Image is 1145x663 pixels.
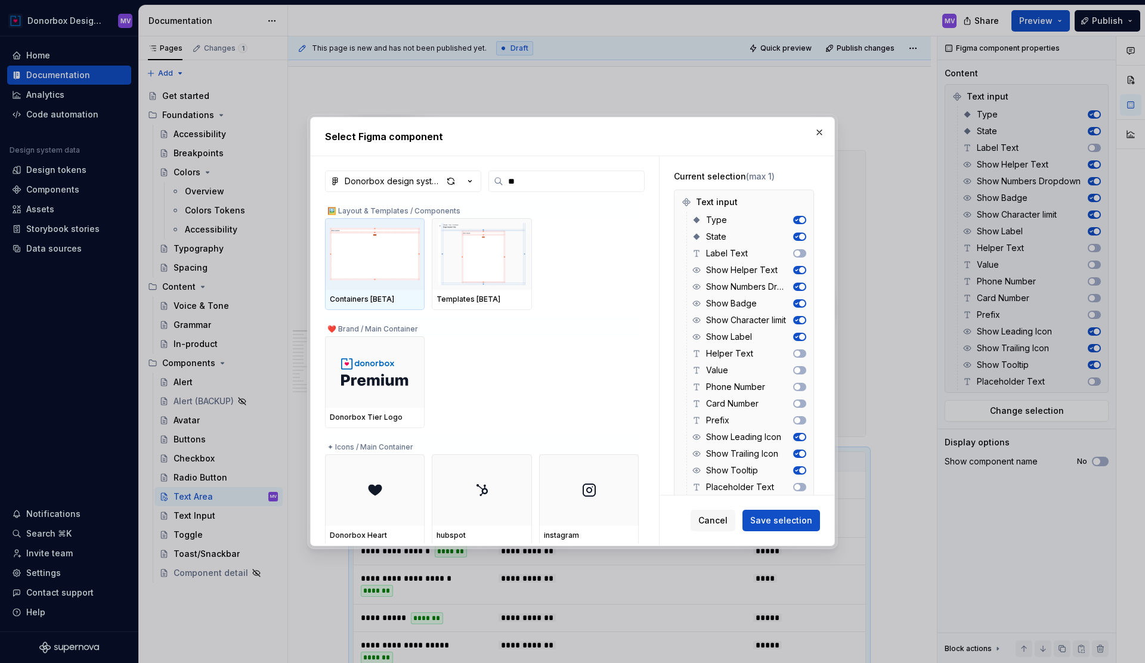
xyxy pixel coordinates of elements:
span: Phone Number [706,381,765,393]
span: Show Leading Icon [706,431,781,443]
button: Save selection [742,510,820,531]
span: Show Label [706,331,752,343]
span: Show Badge [706,298,757,309]
span: Placeholder Text [706,481,774,493]
button: Donorbox design system [325,171,481,192]
div: Current selection [674,171,814,182]
div: Donorbox Heart [330,531,420,540]
span: Value [706,364,728,376]
div: 🖼️ Layout & Templates / Components [325,199,639,218]
div: Containers [BETA] [330,295,420,304]
div: Donorbox design system [345,175,442,187]
div: Templates [BETA] [437,295,527,304]
div: instagram [544,531,634,540]
span: Type [706,214,727,226]
div: hubspot [437,531,527,540]
span: Show Tooltip [706,464,758,476]
div: ❤️ Brand / Main Container [325,317,639,336]
span: Show Numbers Dropdown [706,281,788,293]
button: Cancel [691,510,735,531]
span: Cancel [698,515,728,526]
span: Prefix [706,414,729,426]
div: ✦ Icons / Main Container [325,435,639,454]
h2: Select Figma component [325,129,820,144]
span: Show Helper Text [706,264,778,276]
span: (max 1) [746,171,775,181]
span: Show Character limit [706,314,786,326]
span: Text input [696,196,738,208]
span: Card Number [706,398,759,410]
div: Text input [677,193,811,212]
div: Donorbox Tier Logo [330,413,420,422]
span: Save selection [750,515,812,526]
span: Show Trailing Icon [706,448,778,460]
span: State [706,231,726,243]
span: Helper Text [706,348,753,360]
span: Label Text [706,247,748,259]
